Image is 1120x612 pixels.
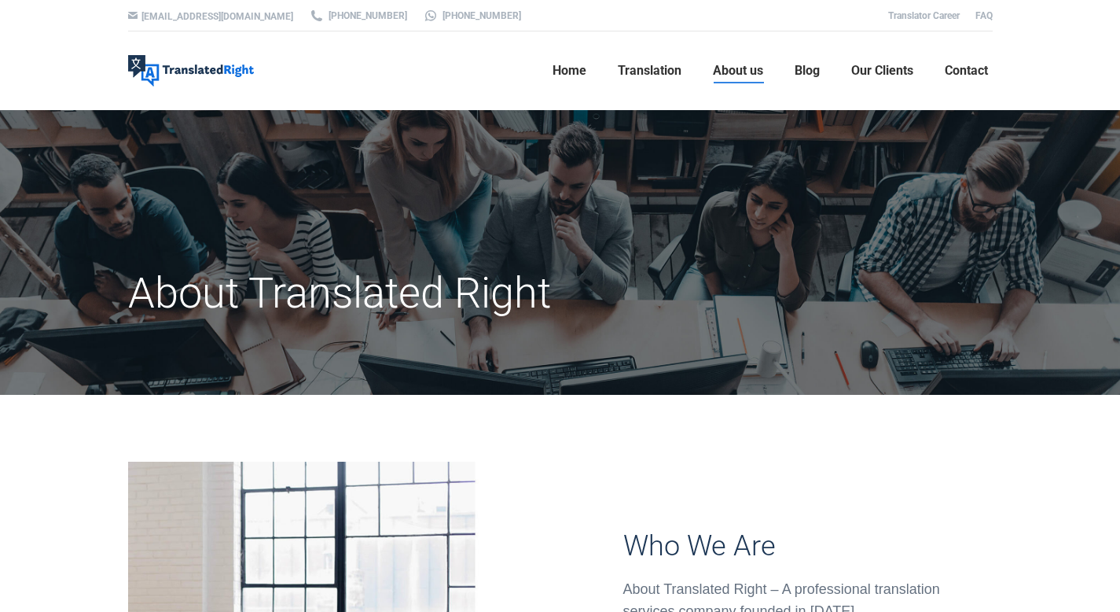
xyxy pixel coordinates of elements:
a: Translation [613,46,686,96]
span: Blog [795,63,820,79]
span: Contact [945,63,988,79]
a: [PHONE_NUMBER] [423,9,521,23]
span: Home [553,63,586,79]
a: [EMAIL_ADDRESS][DOMAIN_NAME] [141,11,293,22]
span: About us [713,63,763,79]
a: Our Clients [846,46,918,96]
h3: Who We Are [623,529,993,562]
a: About us [708,46,768,96]
a: Blog [790,46,824,96]
a: Home [548,46,591,96]
a: FAQ [975,10,993,21]
img: Translated Right [128,55,254,87]
span: Our Clients [851,63,913,79]
h1: About Translated Right [128,267,696,319]
a: Contact [940,46,993,96]
span: Translation [618,63,681,79]
a: Translator Career [888,10,960,21]
a: [PHONE_NUMBER] [309,9,407,23]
